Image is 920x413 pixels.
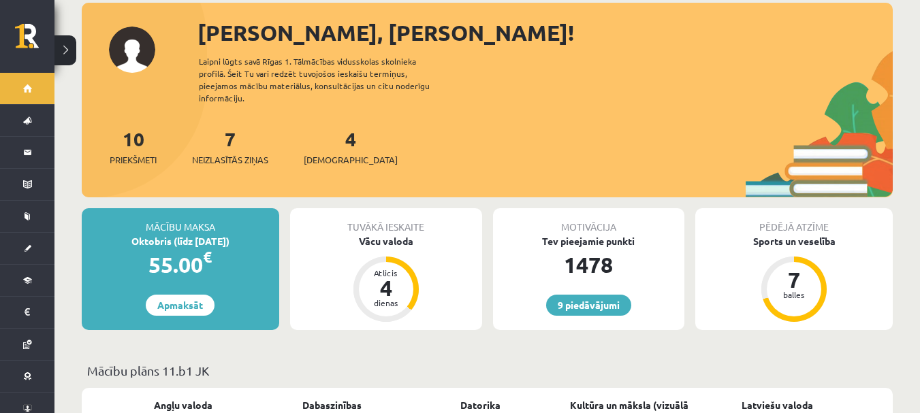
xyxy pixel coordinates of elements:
[82,248,279,281] div: 55.00
[203,247,212,267] span: €
[82,208,279,234] div: Mācību maksa
[493,234,685,248] div: Tev pieejamie punkti
[197,16,893,49] div: [PERSON_NAME], [PERSON_NAME]!
[493,208,685,234] div: Motivācija
[493,248,685,281] div: 1478
[192,127,268,167] a: 7Neizlasītās ziņas
[290,234,482,248] div: Vācu valoda
[302,398,362,412] a: Dabaszinības
[87,361,887,380] p: Mācību plāns 11.b1 JK
[304,153,398,167] span: [DEMOGRAPHIC_DATA]
[110,127,157,167] a: 10Priekšmeti
[290,208,482,234] div: Tuvākā ieskaite
[742,398,813,412] a: Latviešu valoda
[290,234,482,324] a: Vācu valoda Atlicis 4 dienas
[695,208,893,234] div: Pēdējā atzīme
[15,24,54,58] a: Rīgas 1. Tālmācības vidusskola
[82,234,279,248] div: Oktobris (līdz [DATE])
[695,234,893,248] div: Sports un veselība
[366,299,407,307] div: dienas
[192,153,268,167] span: Neizlasītās ziņas
[366,277,407,299] div: 4
[695,234,893,324] a: Sports un veselība 7 balles
[774,291,814,299] div: balles
[774,269,814,291] div: 7
[304,127,398,167] a: 4[DEMOGRAPHIC_DATA]
[110,153,157,167] span: Priekšmeti
[146,295,215,316] a: Apmaksāt
[460,398,501,412] a: Datorika
[154,398,212,412] a: Angļu valoda
[199,55,454,104] div: Laipni lūgts savā Rīgas 1. Tālmācības vidusskolas skolnieka profilā. Šeit Tu vari redzēt tuvojošo...
[546,295,631,316] a: 9 piedāvājumi
[366,269,407,277] div: Atlicis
